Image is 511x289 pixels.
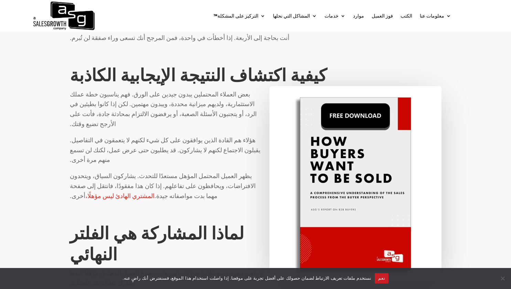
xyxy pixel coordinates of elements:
[70,223,244,265] font: لماذا المشاركة هي الفلتر النهائي
[372,13,393,19] font: فوز العميل
[70,64,327,86] font: كيفية اكتشاف النتيجة الإيجابية الكاذبة
[155,192,217,200] font: مهما بدت مواصفاته جيدة.
[70,34,289,42] font: أنت بحاجة إلى الأربعة. إذا أخطأت في واحدة، فمن المرجح أنك تسعى وراء صفقة لن تُبرم.
[214,13,265,21] a: التركيز على المشكلة™
[123,276,371,281] font: نستخدم ملفات تعريف الارتباط لضمان حصولك على أفضل تجربة على موقعنا. إذا واصلت استخدام هذا الموقع، ...
[70,172,256,200] font: يظهر العميل المحتمل المؤهل مستعدًا للتحدث. يشاركون السياق، ويتحدون الافتراضات، ويحافظون على تفاعل...
[70,136,260,164] font: هؤلاء هم القادة الذين يوافقون على كل شيء لكنهم لا يتعمقون في التفاصيل. يقبلون الاجتماع لكنهم لا ي...
[269,86,441,282] img: هذه الصورة غلاف ترويجي لتقرير مجاني قابل للتحميل بعنوان "كيف يرغب المشترون في البيع". العنوان الف...
[273,13,310,19] font: المشاكل التي نحلها
[420,13,444,19] font: معلومات عنا
[85,192,155,200] a: المشتري الهادئ ليس مؤهلًا،
[378,276,385,281] font: نعم
[372,13,393,21] a: فوز العميل
[401,13,412,19] font: الكتب
[324,13,345,21] a: خدمات
[353,13,364,21] a: موارد
[420,13,451,21] a: معلومات عنا
[353,13,364,19] font: موارد
[324,13,339,19] font: خدمات
[499,275,506,282] span: لا
[214,13,258,19] font: التركيز على المشكلة™
[401,13,412,21] a: الكتب
[375,273,388,283] button: نعم
[70,90,257,128] font: بعض العملاء المحتملين يبدون جيدين على الورق. فهم يناسبون خطة عملك الاستثمارية، ولديهم ميزانية محد...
